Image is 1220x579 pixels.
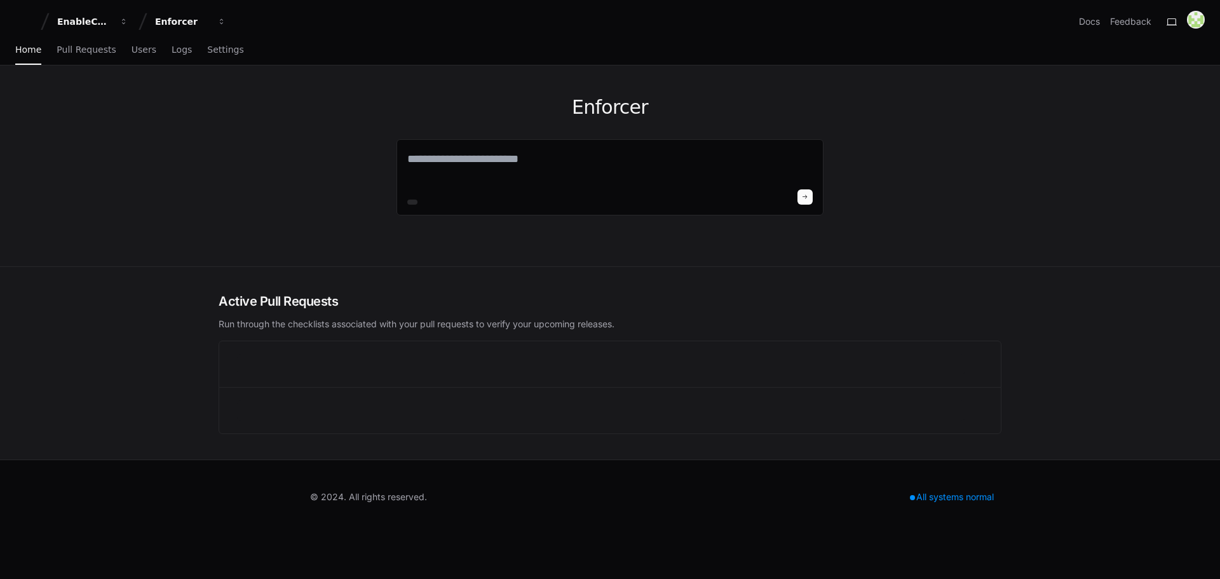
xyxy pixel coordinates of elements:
span: Home [15,46,41,53]
div: All systems normal [902,488,1001,506]
a: Users [132,36,156,65]
span: Settings [207,46,243,53]
p: Run through the checklists associated with your pull requests to verify your upcoming releases. [219,318,1001,330]
button: Feedback [1110,15,1151,28]
img: 181785292 [1187,11,1205,29]
a: Pull Requests [57,36,116,65]
div: © 2024. All rights reserved. [310,491,427,503]
a: Logs [172,36,192,65]
div: Enforcer [155,15,210,28]
a: Home [15,36,41,65]
a: Docs [1079,15,1100,28]
span: Logs [172,46,192,53]
a: Settings [207,36,243,65]
span: Users [132,46,156,53]
div: EnableComp [57,15,112,28]
span: Pull Requests [57,46,116,53]
h2: Active Pull Requests [219,292,1001,310]
button: EnableComp [52,10,133,33]
button: Enforcer [150,10,231,33]
h1: Enforcer [396,96,823,119]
